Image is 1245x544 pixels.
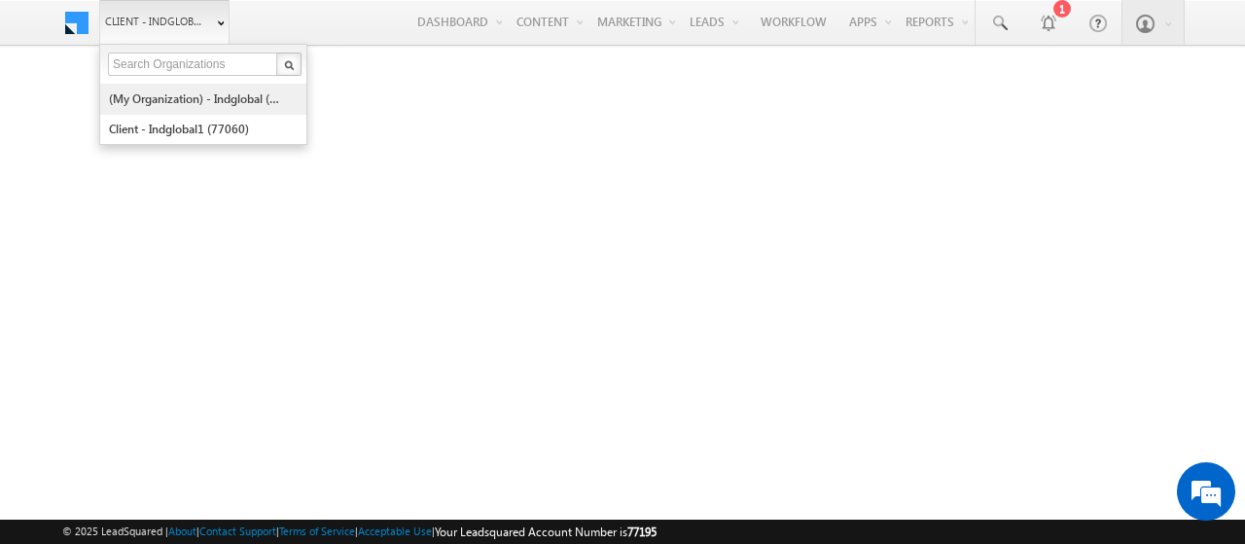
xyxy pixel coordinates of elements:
a: About [168,525,196,537]
img: Search [284,60,294,70]
span: © 2025 LeadSquared | | | | | [62,523,657,541]
a: (My Organization) - indglobal (48060) [108,84,286,114]
a: Contact Support [199,525,276,537]
input: Search Organizations [108,53,279,76]
span: Your Leadsquared Account Number is [435,525,657,539]
textarea: Type your message and hit 'Enter' [25,180,355,401]
em: Start Chat [265,417,353,443]
img: d_60004797649_company_0_60004797649 [33,102,82,127]
span: 77195 [627,525,657,539]
div: Minimize live chat window [319,10,366,56]
a: Terms of Service [279,525,355,537]
a: Acceptable Use [358,525,432,537]
a: Client - indglobal1 (77060) [108,114,286,144]
div: Chat with us now [101,102,327,127]
span: Client - indglobal2 (77195) [105,12,207,31]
